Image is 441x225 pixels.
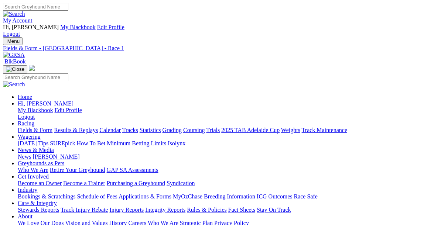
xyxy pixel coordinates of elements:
a: [PERSON_NAME] [33,153,79,160]
a: My Blackbook [18,107,53,113]
a: ICG Outcomes [257,193,292,200]
a: Integrity Reports [145,207,185,213]
span: Hi, [PERSON_NAME] [18,100,73,107]
a: Track Maintenance [302,127,347,133]
a: My Account [3,17,33,24]
a: Become a Trainer [63,180,105,186]
a: GAP SA Assessments [107,167,158,173]
a: Syndication [167,180,195,186]
img: Search [3,81,25,88]
div: News & Media [18,153,438,160]
a: Edit Profile [55,107,82,113]
a: Bookings & Scratchings [18,193,75,200]
a: Race Safe [294,193,317,200]
a: Results & Replays [54,127,98,133]
a: Logout [18,114,35,120]
img: Close [6,66,24,72]
img: GRSA [3,52,25,58]
a: Statistics [140,127,161,133]
a: My Blackbook [60,24,96,30]
a: Injury Reports [109,207,144,213]
a: Coursing [183,127,205,133]
a: Applications & Forms [119,193,171,200]
div: Industry [18,193,438,200]
a: News & Media [18,147,54,153]
a: MyOzChase [173,193,202,200]
img: Search [3,11,25,17]
input: Search [3,73,68,81]
div: Greyhounds as Pets [18,167,438,173]
span: Menu [7,38,20,44]
span: BlkBook [4,58,26,65]
a: Care & Integrity [18,200,57,206]
a: About [18,213,33,219]
a: Industry [18,187,37,193]
a: Weights [281,127,300,133]
div: Care & Integrity [18,207,438,213]
a: Isolynx [168,140,185,146]
a: News [18,153,31,160]
a: Stewards Reports [18,207,59,213]
a: Wagering [18,134,41,140]
a: Tracks [122,127,138,133]
a: SUREpick [50,140,75,146]
a: Edit Profile [97,24,124,30]
a: Racing [18,120,34,127]
a: 2025 TAB Adelaide Cup [221,127,280,133]
a: Schedule of Fees [77,193,117,200]
a: How To Bet [77,140,106,146]
a: Fact Sheets [228,207,255,213]
a: Track Injury Rebate [61,207,108,213]
a: Who We Are [18,167,48,173]
a: Fields & Form - [GEOGRAPHIC_DATA] - Race 1 [3,45,438,52]
a: Trials [206,127,220,133]
a: BlkBook [3,58,26,65]
a: Retire Your Greyhound [50,167,105,173]
a: Stay On Track [257,207,291,213]
a: Logout [3,31,20,37]
button: Toggle navigation [3,65,27,73]
img: logo-grsa-white.png [29,65,35,71]
a: Calendar [99,127,121,133]
button: Toggle navigation [3,37,23,45]
a: Rules & Policies [187,207,227,213]
a: Become an Owner [18,180,62,186]
a: Get Involved [18,173,49,180]
a: Home [18,94,32,100]
input: Search [3,3,68,11]
div: Hi, [PERSON_NAME] [18,107,438,120]
div: Get Involved [18,180,438,187]
a: Minimum Betting Limits [107,140,166,146]
a: Greyhounds as Pets [18,160,64,166]
span: Hi, [PERSON_NAME] [3,24,59,30]
div: My Account [3,24,438,37]
a: Grading [163,127,182,133]
a: [DATE] Tips [18,140,48,146]
a: Breeding Information [204,193,255,200]
div: Racing [18,127,438,134]
div: Wagering [18,140,438,147]
a: Fields & Form [18,127,52,133]
a: Hi, [PERSON_NAME] [18,100,75,107]
a: Purchasing a Greyhound [107,180,165,186]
